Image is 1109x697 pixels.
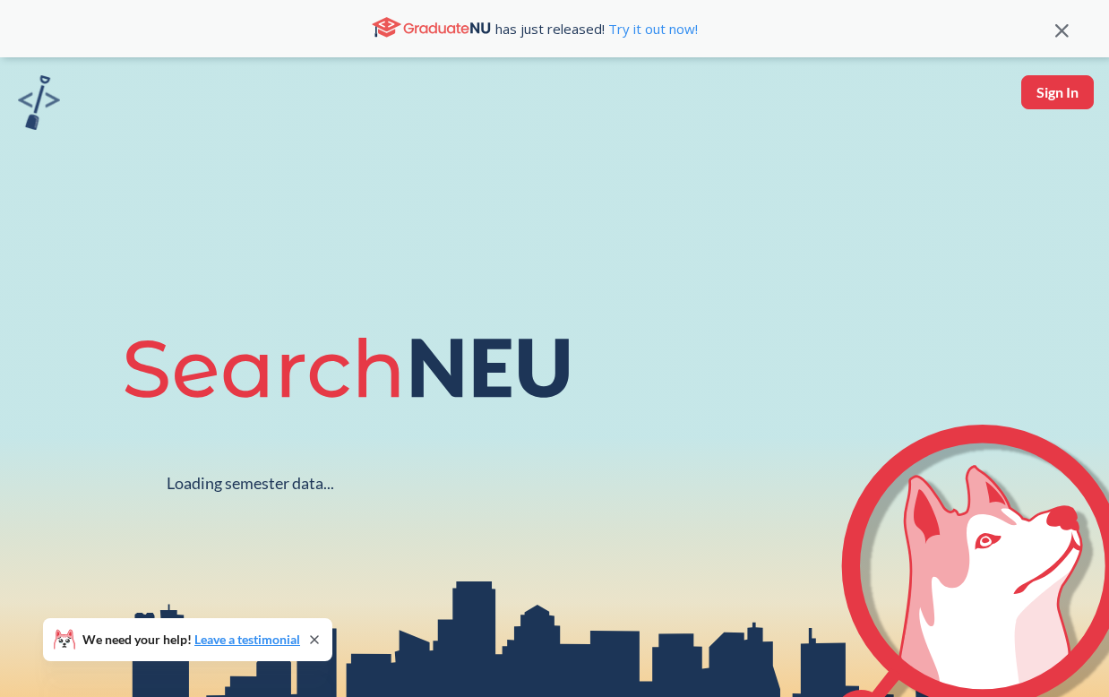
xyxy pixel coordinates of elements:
[167,473,334,494] div: Loading semester data...
[18,75,60,135] a: sandbox logo
[18,75,60,130] img: sandbox logo
[1021,75,1094,109] button: Sign In
[495,19,698,39] span: has just released!
[82,633,300,646] span: We need your help!
[605,20,698,38] a: Try it out now!
[194,632,300,647] a: Leave a testimonial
